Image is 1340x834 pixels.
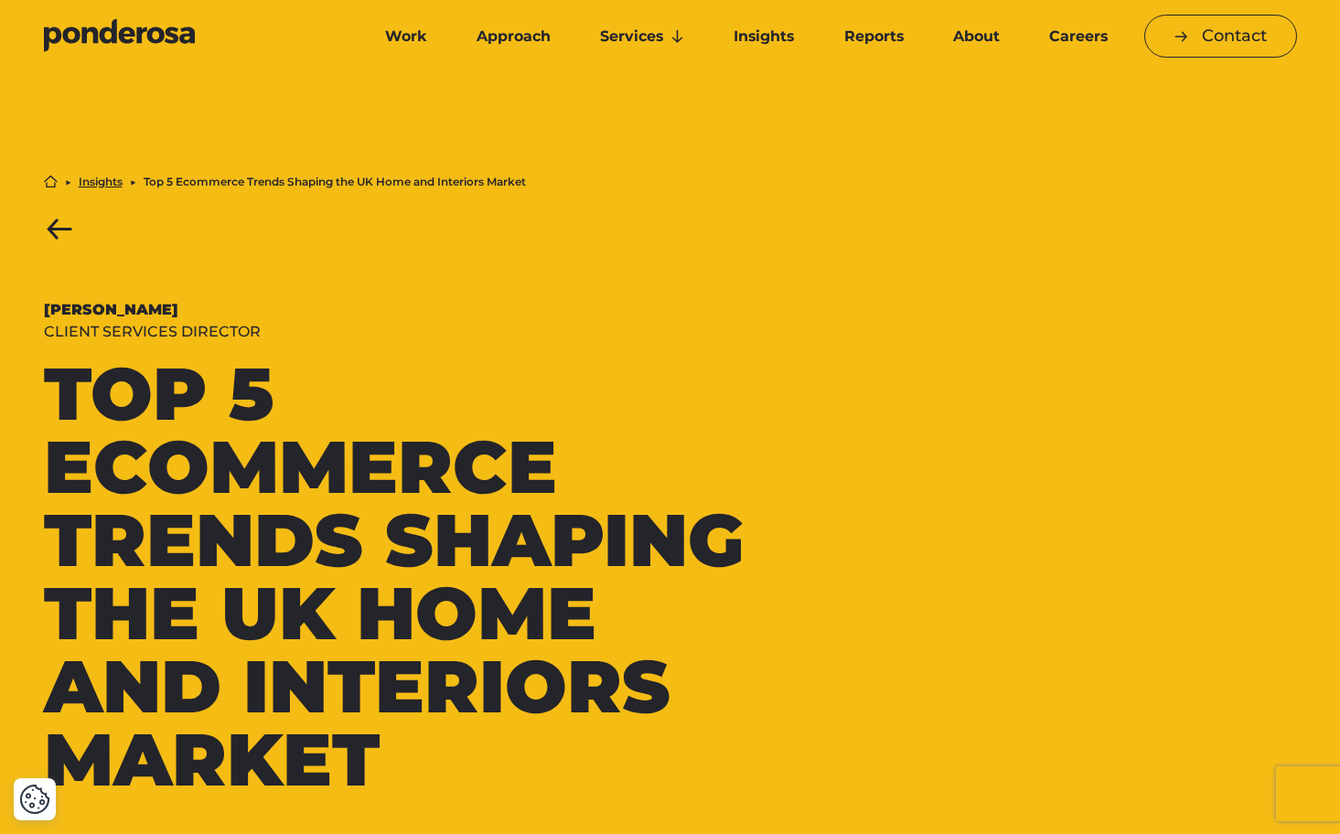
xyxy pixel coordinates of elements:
img: Revisit consent button [19,784,50,815]
a: Approach [456,17,572,56]
a: Home [44,175,58,188]
div: Client Services Director [44,321,764,343]
li: ▶︎ [65,176,71,187]
button: Cookie Settings [19,784,50,815]
a: Insights [79,176,123,187]
a: Careers [1028,17,1129,56]
div: [PERSON_NAME] [44,299,764,321]
li: ▶︎ [130,176,136,187]
a: Contact [1144,15,1297,58]
a: About [932,17,1021,56]
h1: Top 5 Ecommerce Trends Shaping the UK Home and Interiors Market [44,358,764,797]
li: Top 5 Ecommerce Trends Shaping the UK Home and Interiors Market [144,176,526,187]
a: Back to Insights [44,218,76,241]
a: Services [579,17,705,56]
a: Go to homepage [44,18,337,55]
a: Reports [823,17,925,56]
a: Work [364,17,448,56]
a: Insights [713,17,815,56]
